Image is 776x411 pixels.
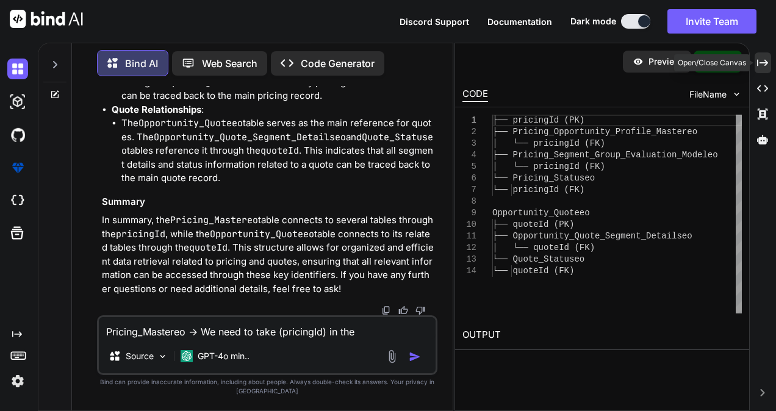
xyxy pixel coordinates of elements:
div: 13 [462,254,476,265]
div: 12 [462,242,476,254]
div: 6 [462,173,476,184]
div: CODE [462,87,488,102]
img: copy [381,306,391,315]
div: 1 [462,115,476,126]
img: githubDark [7,124,28,145]
span: └── Quote_Statuseo [492,254,584,264]
strong: Quote Relationships [112,104,201,115]
span: └── pricingId (FK) [492,185,584,195]
div: 7 [462,184,476,196]
span: │ └── pricingId (FK) [492,162,605,171]
img: Bind AI [10,10,83,28]
p: Source [126,350,154,362]
img: attachment [385,349,399,363]
div: Open/Close Canvas [674,54,750,71]
img: GPT-4o mini [181,350,193,362]
img: cloudideIcon [7,190,28,211]
span: └── quoteId (FK) [492,266,574,276]
div: 9 [462,207,476,219]
div: 8 [462,196,476,207]
span: Discord Support [400,16,469,27]
div: 2 [462,126,476,138]
span: └── Pricing_Statuseo [492,173,595,183]
span: ├── quoteId (PK) [492,220,574,229]
code: Opportunity_Quoteeo [210,228,314,240]
p: Preview [648,55,681,68]
img: settings [7,371,28,391]
img: chevron down [731,89,742,99]
p: In summary, the table connects to several tables through the , while the table connects to its re... [102,213,435,296]
img: icon [409,351,421,363]
span: │ └── pricingId (FK) [492,138,605,148]
img: like [398,306,408,315]
h2: OUTPUT [455,321,749,349]
div: 4 [462,149,476,161]
img: darkChat [7,59,28,79]
p: GPT-4o min.. [198,350,250,362]
code: pricingId [172,76,221,88]
div: 14 [462,265,476,277]
p: Bind AI [125,56,158,71]
img: premium [7,157,28,178]
button: Invite Team [667,9,756,34]
span: ├── Pricing_Opportunity_Profile_Mastereo [492,127,697,137]
code: Opportunity_Quote_Segment_Detailseo [154,131,346,143]
code: quoteId [189,241,228,254]
button: Documentation [487,15,552,28]
img: preview [633,56,644,67]
span: ├── Opportunity_Quote_Segment_Detailseo [492,231,692,241]
div: 3 [462,138,476,149]
code: quoteId [260,145,299,157]
img: Pick Models [157,351,168,362]
code: pricingId [116,228,165,240]
button: Discord Support [400,15,469,28]
p: : [112,103,435,117]
span: Dark mode [570,15,616,27]
span: │ └── quoteId (FK) [492,243,595,252]
p: Web Search [202,56,257,71]
code: Pricing_Mastereo [170,214,258,226]
img: darkAi-studio [7,91,28,112]
span: ├── Pricing_Segment_Group_Evaluation_Modeleo [492,150,718,160]
span: Opportunity_Quoteeo [492,208,590,218]
li: The table serves as the main reference for quotes. The and tables reference it through the . This... [121,116,435,185]
span: FileName [689,88,727,101]
div: 10 [462,219,476,231]
div: 11 [462,231,476,242]
h3: Summary [102,195,435,209]
code: Opportunity_Quoteeo [138,117,243,129]
span: Documentation [487,16,552,27]
img: dislike [415,306,425,315]
p: Bind can provide inaccurate information, including about people. Always double-check its answers.... [97,377,437,396]
p: Code Generator [301,56,375,71]
span: ├── pricingId (PK) [492,115,584,125]
div: 5 [462,161,476,173]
